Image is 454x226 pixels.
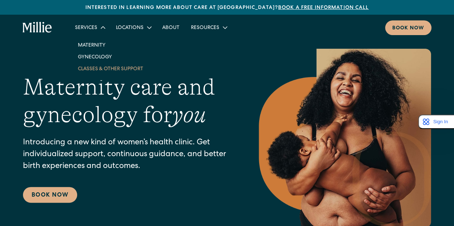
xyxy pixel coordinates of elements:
[72,39,149,51] a: Maternity
[75,24,97,32] div: Services
[156,21,185,33] a: About
[23,137,230,173] p: Introducing a new kind of women’s health clinic. Get individualized support, continuous guidance,...
[23,187,77,203] a: Book Now
[72,63,149,74] a: Classes & Other Support
[385,20,431,35] a: Book now
[172,102,206,128] em: you
[191,24,219,32] div: Resources
[392,25,424,32] div: Book now
[185,21,232,33] div: Resources
[69,21,110,33] div: Services
[23,73,230,129] h1: Maternity care and gynecology for
[23,22,52,33] a: home
[278,5,369,10] a: Book a free information call
[69,33,152,80] nav: Services
[72,51,149,63] a: Gynecology
[110,21,156,33] div: Locations
[116,24,144,32] div: Locations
